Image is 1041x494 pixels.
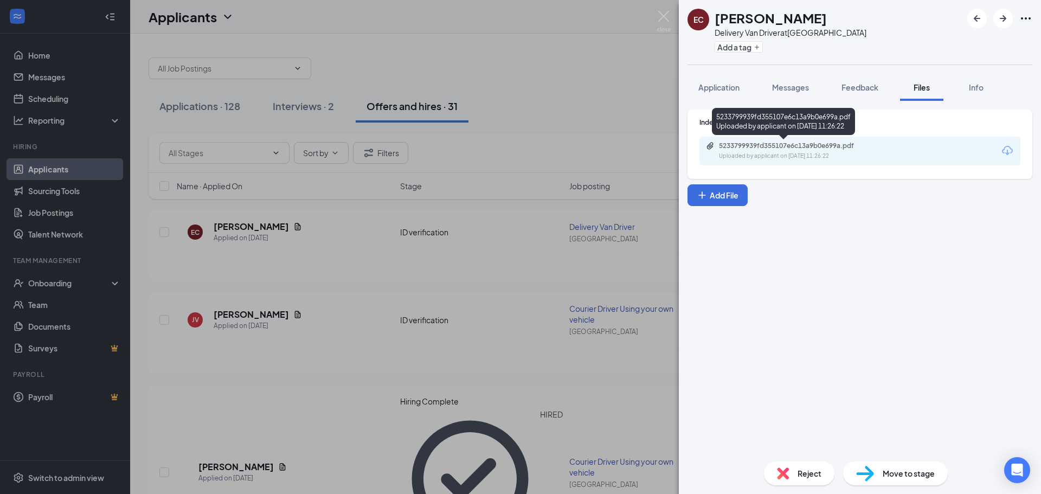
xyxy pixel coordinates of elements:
svg: Ellipses [1019,12,1032,25]
div: Uploaded by applicant on [DATE] 11:26:22 [719,152,882,161]
span: Messages [772,82,809,92]
svg: Download [1001,144,1014,157]
span: Feedback [841,82,878,92]
h1: [PERSON_NAME] [715,9,827,27]
svg: Plus [754,44,760,50]
span: Reject [798,467,821,479]
div: Delivery Van Driver at [GEOGRAPHIC_DATA] [715,27,866,38]
button: Add FilePlus [687,184,748,206]
div: Indeed Resume [699,118,1020,127]
svg: ArrowRight [997,12,1010,25]
a: Paperclip5233799939fd355107e6c13a9b0e699a.pdfUploaded by applicant on [DATE] 11:26:22 [706,142,882,161]
div: 5233799939fd355107e6c13a9b0e699a.pdf [719,142,871,150]
button: ArrowLeftNew [967,9,987,28]
div: 5233799939fd355107e6c13a9b0e699a.pdf Uploaded by applicant on [DATE] 11:26:22 [712,108,855,135]
span: Info [969,82,984,92]
div: Open Intercom Messenger [1004,457,1030,483]
span: Files [914,82,930,92]
div: EC [693,14,704,25]
svg: Paperclip [706,142,715,150]
svg: Plus [697,190,708,201]
svg: ArrowLeftNew [971,12,984,25]
button: PlusAdd a tag [715,41,763,53]
button: ArrowRight [993,9,1013,28]
span: Application [698,82,740,92]
span: Move to stage [883,467,935,479]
